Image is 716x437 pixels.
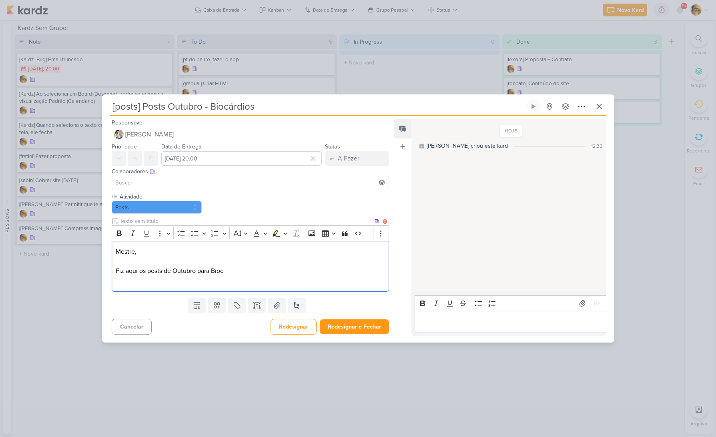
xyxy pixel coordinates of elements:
label: Status [325,143,340,150]
input: Buscar [114,178,387,187]
div: A Fazer [338,154,359,163]
div: 12:30 [591,142,602,150]
div: [PERSON_NAME] criou este kard [427,142,508,150]
label: Responsável [112,119,144,126]
button: [PERSON_NAME] [112,127,389,142]
button: Redesignar [271,319,317,335]
label: Data de Entrega [161,143,201,150]
img: Raphael Simas [114,130,124,139]
div: Colaboradores [112,167,389,176]
div: Editor toolbar [415,295,606,311]
div: Editor editing area: main [112,241,389,292]
p: Mestre, [116,247,385,257]
label: Prioridade [112,143,137,150]
div: Ligar relógio [530,103,537,110]
button: Redesignar e Fechar [320,319,389,334]
input: Texto sem título [118,217,373,225]
input: Kard Sem Título [110,99,525,114]
button: Posts [112,201,202,214]
input: Select a date [161,151,322,166]
button: A Fazer [325,151,389,166]
label: Atividade [119,192,202,201]
div: Editor toolbar [112,225,389,241]
p: Fiz aqui os posts de Outubro para Bioc [116,266,385,276]
div: Editor editing area: main [415,311,606,333]
button: Cancelar [112,319,152,335]
span: [PERSON_NAME] [125,130,174,139]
